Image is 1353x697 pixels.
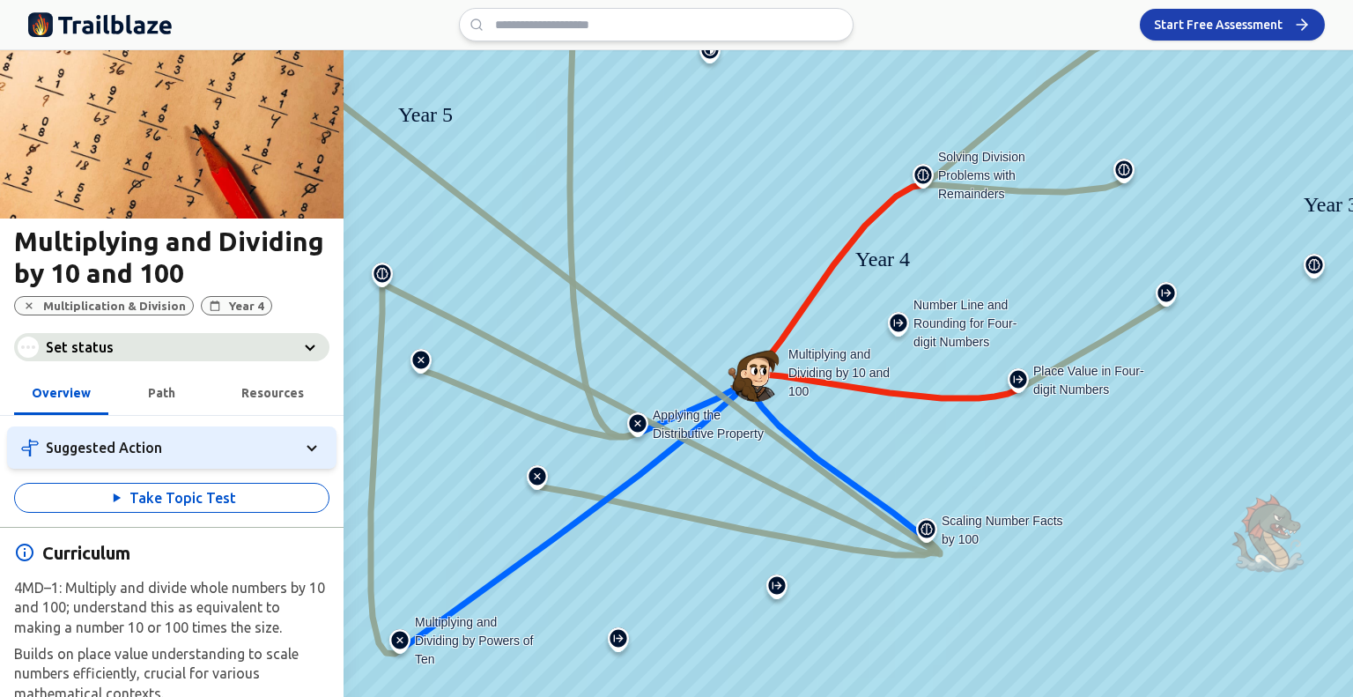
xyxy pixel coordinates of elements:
[1152,282,1180,314] img: Understanding Thousands and Hundreds
[46,440,162,456] span: Suggested Action
[523,465,551,497] img: Exploring Factors and Multiples
[1110,159,1138,190] img: Multiplication and Division Fact Mastery
[913,518,941,550] img: Scaling Number Facts by 100
[368,263,396,294] img: Applying Scaling by Fractions
[14,296,194,315] button: Multiplication & Division
[42,542,130,564] span: Curriculum
[229,300,264,313] span: Year 4
[839,243,927,270] div: Year 4
[386,629,414,661] img: Multiplying and Dividing by Powers of Ten
[407,349,435,381] img: Formal Methods for Multiplication
[728,345,784,402] img: Multiplying and Dividing by 10 and 100
[28,11,173,39] img: Trailblaze Education Logo
[201,296,272,315] button: Year 4
[839,243,927,275] div: Year 4
[43,300,186,313] span: Multiplication & Division
[1140,9,1325,41] button: Start Free Assessment
[381,99,469,125] div: Year 5
[884,312,913,344] img: Number Line and Rounding for Four-digit Numbers
[32,386,91,400] span: Overview
[624,412,652,444] img: Applying the Distributive Property
[241,386,304,400] span: Resources
[46,339,114,355] span: Set status
[381,99,469,130] div: Year 5
[14,483,329,513] button: Take Topic Test
[1004,368,1032,400] img: Place Value in Four-digit Numbers
[1300,254,1328,285] img: Scaling Number Facts by 10
[14,226,329,289] h1: Multiplying and Dividing by 10 and 100
[148,386,175,400] span: Path
[604,627,632,659] img: Place Value with Decimals
[909,164,937,196] img: Solving Division Problems with Remainders
[763,575,791,606] img: Understanding Decimals and Place Value
[7,426,336,469] button: Suggested Action
[696,39,724,70] img: Converting Mixed and Improper Fractions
